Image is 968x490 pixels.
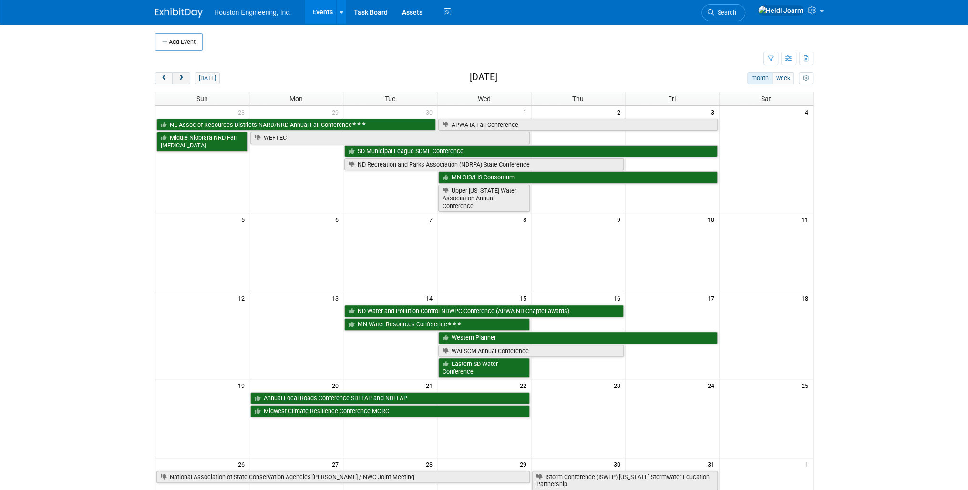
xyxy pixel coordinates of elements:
span: Wed [477,95,490,103]
span: 29 [331,106,343,118]
a: National Association of State Conservation Agencies [PERSON_NAME] / NWC Joint Meeting [156,471,530,483]
a: Annual Local Roads Conference SDLTAP and NDLTAP [250,392,530,405]
span: 18 [801,292,813,304]
span: 28 [425,458,437,470]
button: week [772,72,794,84]
a: ND Recreation and Parks Association (NDRPA) State Conference [344,158,624,171]
span: 30 [425,106,437,118]
span: Thu [572,95,584,103]
span: Sat [761,95,771,103]
span: 2 [616,106,625,118]
span: 15 [519,292,531,304]
button: myCustomButton [799,72,813,84]
span: 11 [801,213,813,225]
a: Eastern SD Water Conference [438,358,530,377]
i: Personalize Calendar [803,75,809,82]
span: 10 [707,213,719,225]
span: 17 [707,292,719,304]
span: 23 [613,379,625,391]
span: Houston Engineering, Inc. [214,9,291,16]
span: 30 [613,458,625,470]
a: Western Planner [438,332,718,344]
a: Upper [US_STATE] Water Association Annual Conference [438,185,530,212]
span: 21 [425,379,437,391]
span: 12 [237,292,249,304]
a: Midwest Climate Resilience Conference MCRC [250,405,530,417]
a: Middle Niobrara NRD Fall [MEDICAL_DATA] [156,132,248,151]
span: 8 [522,213,531,225]
span: 19 [237,379,249,391]
span: Tue [385,95,395,103]
button: next [172,72,190,84]
button: prev [155,72,173,84]
button: month [747,72,772,84]
h2: [DATE] [470,72,497,83]
span: 14 [425,292,437,304]
span: 24 [707,379,719,391]
a: NE Assoc of Resources Districts NARD/NRD Annual Fall Conference [156,119,436,131]
span: 28 [237,106,249,118]
span: 5 [240,213,249,225]
span: 31 [707,458,719,470]
img: ExhibitDay [155,8,203,18]
span: 6 [334,213,343,225]
span: 1 [804,458,813,470]
span: 22 [519,379,531,391]
span: 29 [519,458,531,470]
span: Mon [289,95,303,103]
a: SD Municipal League SDML Conference [344,145,717,157]
a: MN GIS/LIS Consortium [438,171,718,184]
span: 4 [804,106,813,118]
a: APWA IA Fall Conference [438,119,718,131]
a: WEFTEC [250,132,530,144]
a: WAFSCM Annual Conference [438,345,624,357]
span: 7 [428,213,437,225]
a: Search [701,4,745,21]
span: 3 [710,106,719,118]
span: Search [714,9,736,16]
span: Sun [196,95,208,103]
span: 16 [613,292,625,304]
span: 25 [801,379,813,391]
img: Heidi Joarnt [758,5,804,16]
span: 26 [237,458,249,470]
span: Fri [668,95,676,103]
span: 1 [522,106,531,118]
span: 20 [331,379,343,391]
button: [DATE] [195,72,220,84]
a: ND Water and Pollution Control NDWPC Conference (APWA ND Chapter awards) [344,305,624,317]
span: 27 [331,458,343,470]
span: 13 [331,292,343,304]
span: 9 [616,213,625,225]
button: Add Event [155,33,203,51]
a: MN Water Resources Conference [344,318,530,331]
